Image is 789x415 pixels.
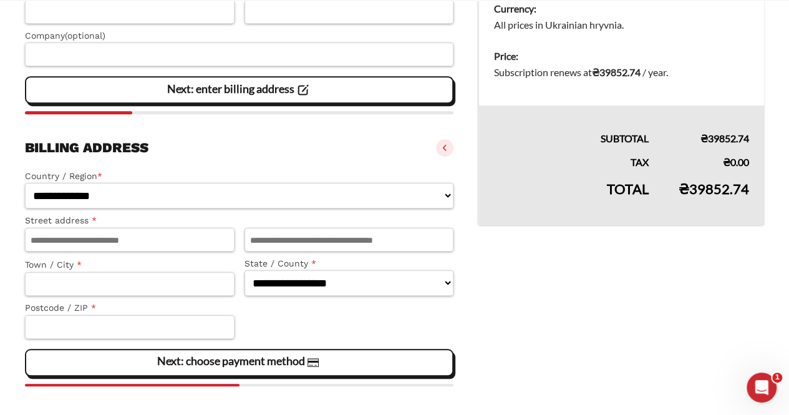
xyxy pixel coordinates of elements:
th: Tax [479,147,664,170]
vaadin-button: Next: enter billing address [25,76,453,104]
span: ₴ [592,66,599,78]
label: Company [25,29,453,43]
dt: Currency: [494,1,749,17]
label: Street address [25,213,235,228]
bdi: 39852.74 [679,180,749,197]
dt: Price: [494,48,749,64]
bdi: 0.00 [723,156,749,168]
th: Total [479,170,664,225]
label: Country / Region [25,169,453,183]
bdi: 39852.74 [592,66,641,78]
label: Postcode / ZIP [25,301,235,315]
span: ₴ [679,180,689,197]
bdi: 39852.74 [700,132,749,144]
label: State / County [244,256,454,271]
span: (optional) [65,31,105,41]
vaadin-button: Next: choose payment method [25,349,453,376]
label: Town / City [25,258,235,272]
dd: All prices in Ukrainian hryvnia. [494,17,749,33]
span: ₴ [700,132,708,144]
iframe: Intercom live chat [747,373,777,403]
span: / year [642,66,666,78]
h3: Billing address [25,139,148,157]
span: 1 [772,373,782,383]
span: ₴ [723,156,730,168]
th: Subtotal [479,105,664,147]
span: Subscription renews at . [494,66,668,78]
